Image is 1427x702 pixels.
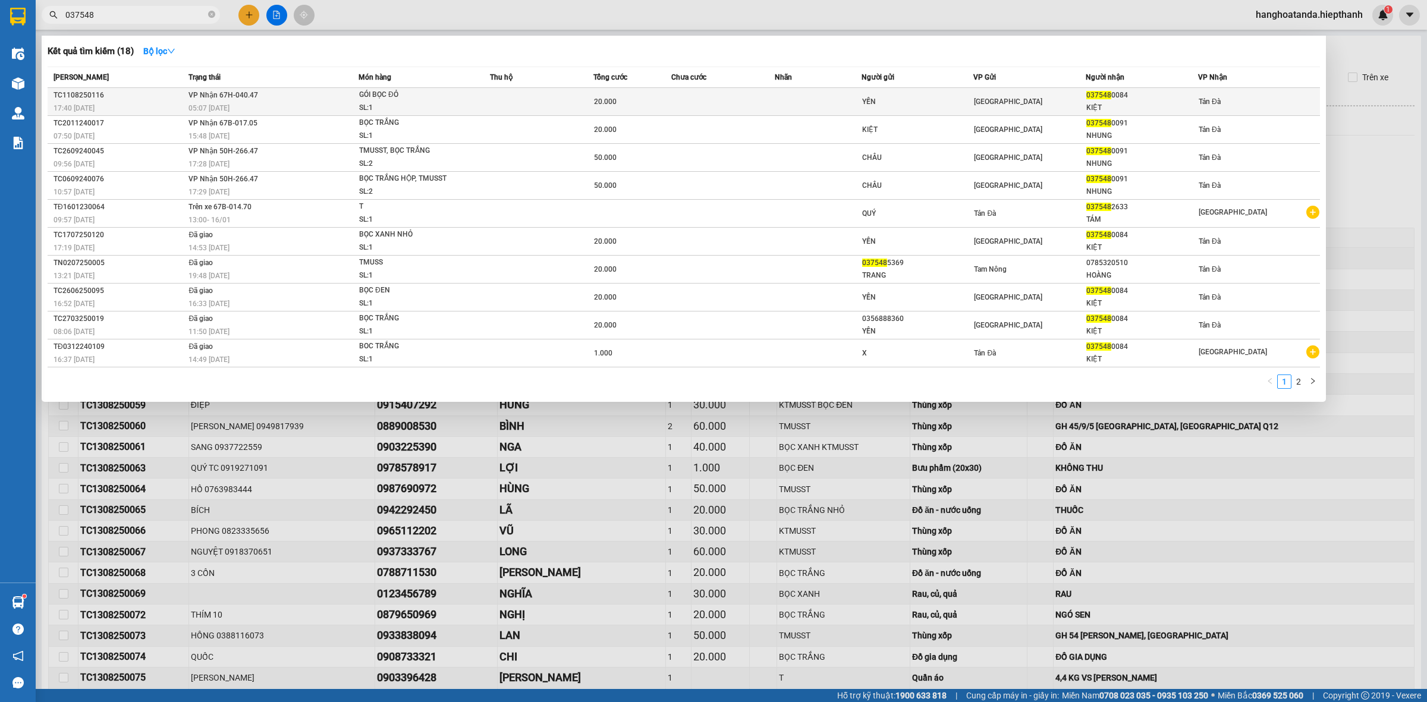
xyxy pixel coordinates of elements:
div: KIỆT [1086,241,1197,254]
div: TC2606250095 [54,285,185,297]
img: warehouse-icon [12,77,24,90]
div: KIỆT [1086,325,1197,338]
div: QUÝ [862,207,973,220]
div: 0084 [1086,285,1197,297]
div: SL: 1 [359,130,448,143]
span: 16:33 [DATE] [188,300,230,308]
span: 50.000 [594,153,617,162]
a: 2 [1292,375,1305,388]
span: Trên xe 67B-014.70 [188,203,252,211]
img: logo-vxr [10,8,26,26]
span: Đã giao [188,342,213,351]
div: X [862,347,973,360]
span: 037548 [1086,287,1111,295]
div: BỌC ĐEN [359,284,448,297]
a: 1 [1278,375,1291,388]
span: Người nhận [1086,73,1124,81]
span: plus-circle [1306,206,1319,219]
span: 037548 [1086,175,1111,183]
span: 20.000 [594,265,617,273]
div: KIỆT [1086,102,1197,114]
div: KIỆT [862,124,973,136]
div: BỌC TRẮNG [359,312,448,325]
span: Tản Đà [1199,181,1221,190]
div: 5369 [862,257,973,269]
div: 0084 [1086,341,1197,353]
span: [GEOGRAPHIC_DATA] [974,125,1042,134]
div: TC2011240017 [54,117,185,130]
span: 17:40 [DATE] [54,104,95,112]
span: VP Gửi [973,73,996,81]
div: 2633 [1086,201,1197,213]
span: left [1266,377,1274,385]
div: TN0207250005 [54,257,185,269]
span: [PERSON_NAME] [54,73,109,81]
span: 13:00 - 16/01 [188,216,231,224]
button: Bộ lọcdown [134,42,185,61]
strong: Bộ lọc [143,46,175,56]
button: left [1263,374,1277,389]
span: [GEOGRAPHIC_DATA] [974,97,1042,106]
span: Đã giao [188,314,213,323]
span: 037548 [1086,91,1111,99]
span: message [12,677,24,688]
span: Đã giao [188,287,213,295]
span: 20.000 [594,293,617,301]
div: SL: 1 [359,353,448,366]
img: warehouse-icon [12,48,24,60]
span: [GEOGRAPHIC_DATA] [974,153,1042,162]
span: [GEOGRAPHIC_DATA] [1199,208,1267,216]
div: YẾN [862,235,973,248]
li: 1 [1277,374,1291,389]
div: TC1108250116 [54,89,185,102]
span: 09:57 [DATE] [54,216,95,224]
span: 10:57 [DATE] [54,188,95,196]
span: [GEOGRAPHIC_DATA] [974,321,1042,329]
span: 50.000 [594,181,617,190]
div: SL: 2 [359,158,448,171]
span: 20.000 [594,237,617,245]
span: Tản Đà [1199,321,1221,329]
div: KIỆT [1086,297,1197,310]
span: Tản Đà [1199,125,1221,134]
div: TÁM [1086,213,1197,226]
div: SL: 1 [359,325,448,338]
span: plus-circle [1306,345,1319,358]
div: SL: 1 [359,213,448,226]
li: Next Page [1306,374,1320,389]
span: 11:50 [DATE] [188,328,230,336]
span: 20.000 [594,97,617,106]
div: BỌC TRẮNG [359,117,448,130]
span: Tổng cước [593,73,627,81]
span: 20.000 [594,321,617,329]
span: 07:50 [DATE] [54,132,95,140]
span: 13:21 [DATE] [54,272,95,280]
span: Thu hộ [490,73,513,81]
span: question-circle [12,624,24,635]
span: Tam Nông [974,265,1007,273]
span: VP Nhận 50H-266.47 [188,175,258,183]
div: HOÀNG [1086,269,1197,282]
span: 037548 [1086,203,1111,211]
h3: Kết quả tìm kiếm ( 18 ) [48,45,134,58]
div: KIỆT [1086,353,1197,366]
span: 17:19 [DATE] [54,244,95,252]
div: SL: 1 [359,102,448,115]
div: NHUNG [1086,130,1197,142]
div: BỌC TRẮNG HỘP, TMUSST [359,172,448,185]
div: 0084 [1086,89,1197,102]
span: notification [12,650,24,662]
div: TĐ0312240109 [54,341,185,353]
div: 0091 [1086,173,1197,185]
div: GÓI BỌC ĐỎ [359,89,448,102]
div: TC2703250019 [54,313,185,325]
span: 037548 [1086,147,1111,155]
span: Người gửi [862,73,894,81]
span: 14:49 [DATE] [188,355,230,364]
span: Tản Đà [1199,265,1221,273]
div: TC1707250120 [54,229,185,241]
span: down [167,47,175,55]
div: TRANG [862,269,973,282]
button: right [1306,374,1320,389]
div: 0084 [1086,313,1197,325]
